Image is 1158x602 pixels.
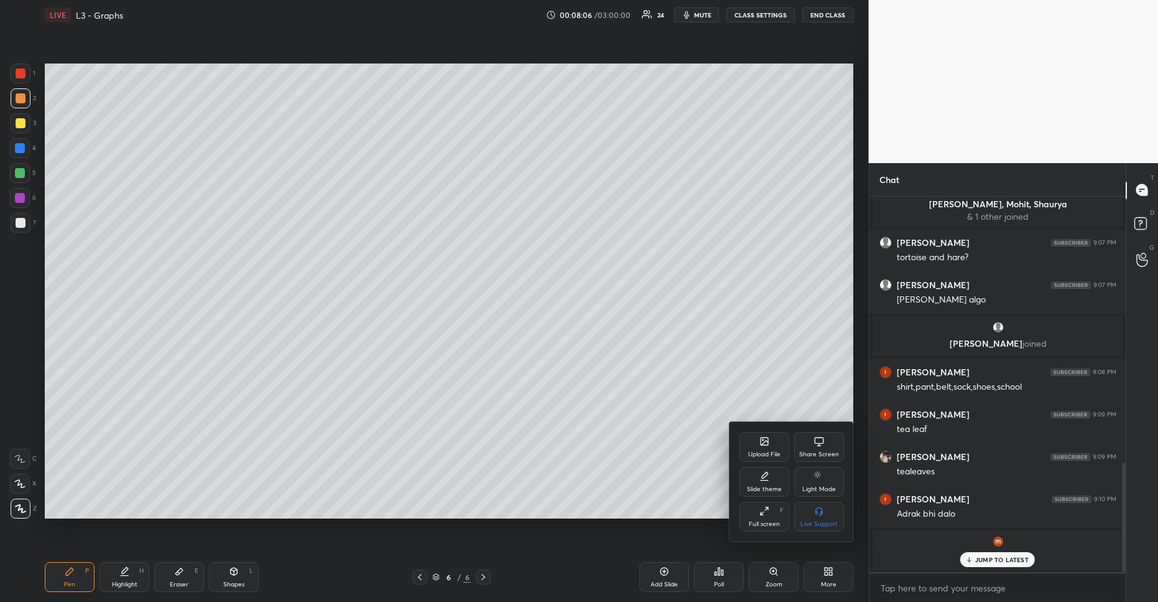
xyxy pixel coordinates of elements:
div: Slide theme [747,486,782,492]
div: F [780,507,784,514]
div: Upload File [748,451,780,458]
div: Light Mode [802,486,836,492]
div: Live Support [800,521,838,527]
div: Full screen [749,521,780,527]
div: Share Screen [799,451,839,458]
